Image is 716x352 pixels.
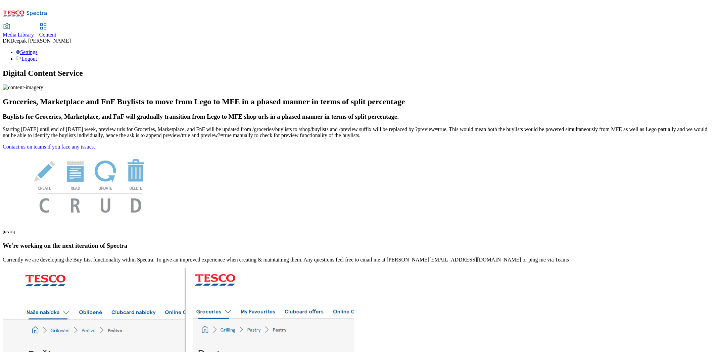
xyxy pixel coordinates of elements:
[39,24,56,38] a: Content
[3,150,177,220] img: News Image
[3,24,34,38] a: Media Library
[3,113,713,120] h3: Buylists for Groceries, Marketplace, and FnF will gradually transition from Lego to MFE shop urls...
[3,32,34,38] span: Media Library
[3,38,10,44] span: DK
[16,56,37,62] a: Logout
[3,69,713,78] h1: Digital Content Service
[16,49,38,55] a: Settings
[3,97,713,106] h2: Groceries, Marketplace and FnF Buylists to move from Lego to MFE in a phased manner in terms of s...
[3,257,713,263] p: Currently we are developing the Buy List functionality within Spectra. To give an improved experi...
[3,242,713,249] h3: We're working on the next iteration of Spectra
[3,126,713,138] p: Starting [DATE] until end of [DATE] week, preview urls for Groceries, Marketplace, and FnF will b...
[3,144,95,150] a: Contact us on teams if you face any issues.
[3,230,713,234] h6: [DATE]
[10,38,71,44] span: Deepak [PERSON_NAME]
[3,84,43,91] img: content-imagery
[39,32,56,38] span: Content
